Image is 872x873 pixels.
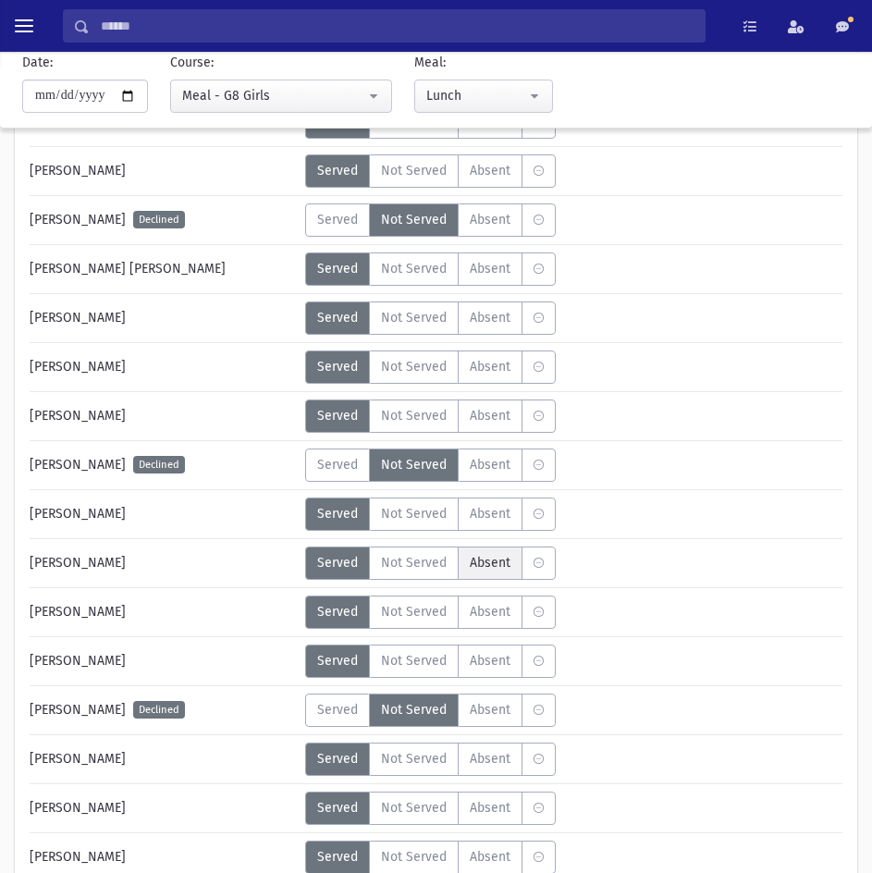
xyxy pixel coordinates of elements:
div: MeaStatus [305,547,556,580]
span: Not Served [381,700,447,719]
span: Absent [470,406,510,425]
span: Not Served [381,406,447,425]
div: MeaStatus [305,743,556,776]
span: Declined [133,211,185,228]
span: Absent [470,700,510,719]
span: [PERSON_NAME] [30,651,126,670]
span: Absent [470,504,510,523]
div: Meal - G8 Girls [182,86,365,105]
span: [PERSON_NAME] [30,504,126,523]
button: toggle menu [7,9,41,43]
div: MeaStatus [305,350,556,384]
span: Not Served [381,749,447,768]
div: Lunch [426,86,526,105]
span: Declined [133,701,185,719]
span: Not Served [381,161,447,180]
span: Not Served [381,210,447,229]
span: [PERSON_NAME] [30,553,126,572]
div: MeaStatus [305,252,556,286]
span: Served [317,308,358,327]
span: Served [317,455,358,474]
span: Served [317,406,358,425]
label: Course: [170,53,214,72]
div: MeaStatus [305,203,556,237]
span: [PERSON_NAME] [30,161,126,180]
span: Not Served [381,308,447,327]
span: Declined [133,456,185,473]
span: Not Served [381,504,447,523]
div: MeaStatus [305,301,556,335]
span: [PERSON_NAME] [30,700,126,719]
span: [PERSON_NAME] [30,455,126,474]
span: Absent [470,161,510,180]
span: Served [317,700,358,719]
span: [PERSON_NAME] [30,210,126,229]
div: MeaStatus [305,154,556,188]
span: Absent [470,553,510,572]
div: MeaStatus [305,400,556,433]
span: Served [317,798,358,818]
div: MeaStatus [305,645,556,678]
span: Served [317,651,358,670]
span: Absent [470,602,510,621]
span: Served [317,259,358,278]
span: Served [317,504,358,523]
button: Lunch [414,80,553,113]
span: Served [317,553,358,572]
span: Absent [470,210,510,229]
span: [PERSON_NAME] [30,847,126,867]
label: Date: [22,53,53,72]
span: [PERSON_NAME] [30,749,126,768]
span: Not Served [381,602,447,621]
span: Absent [470,651,510,670]
span: Not Served [381,651,447,670]
input: Search [90,9,705,43]
button: Meal - G8 Girls [170,80,392,113]
span: Not Served [381,455,447,474]
span: [PERSON_NAME] [30,602,126,621]
span: Not Served [381,259,447,278]
span: Served [317,749,358,768]
span: Absent [470,455,510,474]
span: Absent [470,357,510,376]
span: Not Served [381,553,447,572]
div: MeaStatus [305,498,556,531]
span: Served [317,161,358,180]
div: MeaStatus [305,596,556,629]
label: Meal: [414,53,446,72]
span: [PERSON_NAME] [30,798,126,818]
span: Served [317,602,358,621]
div: MeaStatus [305,792,556,825]
span: Absent [470,308,510,327]
div: MeaStatus [305,449,556,482]
span: [PERSON_NAME] [PERSON_NAME] [30,259,226,278]
span: [PERSON_NAME] [30,357,126,376]
span: Served [317,210,358,229]
span: Absent [470,749,510,768]
div: MeaStatus [305,694,556,727]
span: Served [317,357,358,376]
span: [PERSON_NAME] [30,406,126,425]
span: Served [317,847,358,867]
span: Absent [470,259,510,278]
span: Not Served [381,357,447,376]
span: [PERSON_NAME] [30,308,126,327]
